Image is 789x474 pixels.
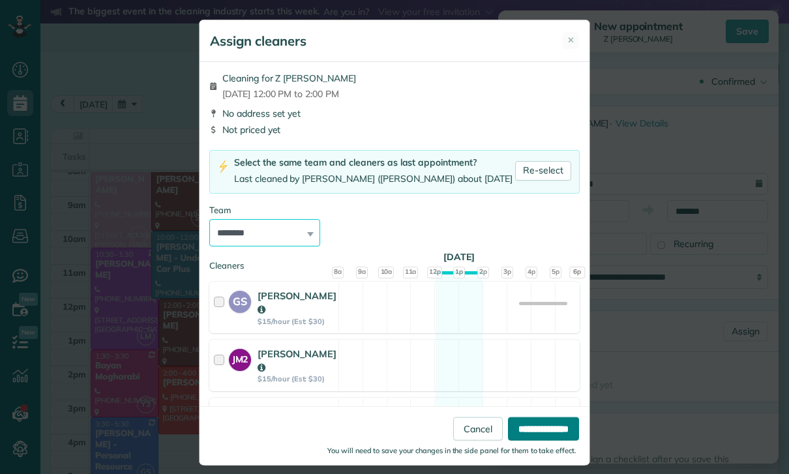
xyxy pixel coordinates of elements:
h5: Assign cleaners [210,32,306,50]
div: Not priced yet [209,123,580,136]
div: Team [209,204,580,216]
img: lightning-bolt-icon-94e5364df696ac2de96d3a42b8a9ff6ba979493684c50e6bbbcda72601fa0d29.png [218,160,229,173]
span: [DATE] 12:00 PM to 2:00 PM [222,87,356,100]
span: Cleaning for Z [PERSON_NAME] [222,72,356,85]
div: No address set yet [209,107,580,120]
a: Cancel [453,417,503,441]
div: Cleaners [209,259,580,263]
span: ✕ [567,34,574,46]
a: Re-select [515,161,571,181]
strong: [PERSON_NAME] [258,406,336,432]
small: You will need to save your changes in the side panel for them to take effect. [327,446,576,455]
strong: [PERSON_NAME] [258,289,336,316]
strong: $15/hour (Est: $30) [258,317,336,326]
strong: JM2 [229,349,251,366]
strong: $15/hour (Est: $30) [258,374,336,383]
strong: [PERSON_NAME] [258,348,336,374]
div: Select the same team and cleaners as last appointment? [234,156,513,170]
strong: GS [229,291,251,309]
div: Last cleaned by [PERSON_NAME] ([PERSON_NAME]) about [DATE] [234,172,513,186]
